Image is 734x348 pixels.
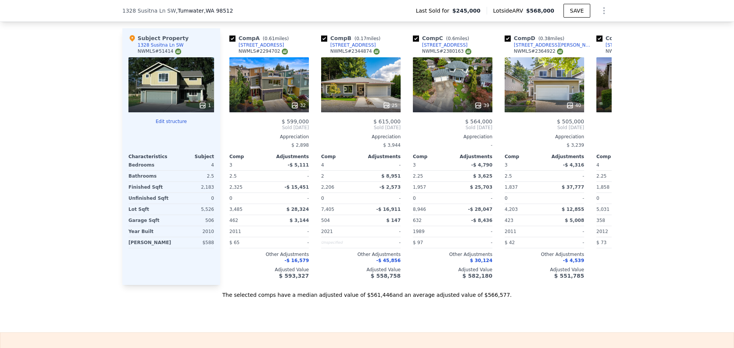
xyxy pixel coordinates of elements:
span: $ 42 [505,240,515,245]
div: Comp [596,154,636,160]
span: -$ 4,790 [471,162,492,168]
span: 0.17 [356,36,367,41]
div: 1989 [413,226,451,237]
div: 2 [321,171,359,181]
span: 8,946 [413,207,426,212]
span: ( miles) [351,36,383,41]
div: 2011 [505,226,543,237]
span: 462 [229,218,238,223]
div: NWMLS # 51414 [138,48,181,55]
div: Comp [229,154,269,160]
span: $ 25,703 [470,185,492,190]
div: 506 [173,215,214,226]
span: 0 [413,196,416,201]
div: The selected comps have a median adjusted value of $561,446 and an average adjusted value of $566... [122,285,612,299]
span: 1,957 [413,185,426,190]
button: Edit structure [128,118,214,125]
div: 2010 [173,226,214,237]
div: 2012 [596,226,635,237]
div: Lot Sqft [128,204,170,215]
span: 3,485 [229,207,242,212]
span: -$ 5,111 [288,162,309,168]
span: 4 [321,162,324,168]
div: Adjusted Value [413,267,492,273]
span: 7,405 [321,207,334,212]
div: $588 [174,237,214,248]
img: NWMLS Logo [557,49,563,55]
div: Subject [171,154,214,160]
div: Adjustments [361,154,401,160]
span: 0 [505,196,508,201]
div: Bedrooms [128,160,170,170]
div: - [271,171,309,181]
span: Sold [DATE] [596,125,676,131]
div: Comp E [596,34,658,42]
div: Finished Sqft [128,182,170,193]
div: Other Adjustments [596,251,676,257]
span: $245,000 [452,7,481,15]
button: Show Options [596,3,612,18]
span: 2,325 [229,185,242,190]
div: [STREET_ADDRESS] [330,42,376,48]
span: 1,837 [505,185,518,190]
div: 1328 Susitna Ln SW [138,42,183,48]
span: $ 3,625 [473,173,492,179]
span: Sold [DATE] [229,125,309,131]
div: [STREET_ADDRESS] [422,42,468,48]
span: 1328 Susitna Ln SW [122,7,176,15]
div: 2011 [229,226,268,237]
span: 632 [413,218,422,223]
div: Adjustments [453,154,492,160]
div: NWMLS # 2294702 [239,48,288,55]
a: [STREET_ADDRESS][PERSON_NAME] [505,42,593,48]
div: - [362,237,401,248]
span: 0 [229,196,232,201]
div: - [454,226,492,237]
span: ( miles) [535,36,567,41]
span: Last Sold for [416,7,453,15]
span: -$ 4,316 [563,162,584,168]
span: $ 30,124 [470,258,492,263]
div: 1 [199,102,211,109]
div: Comp [505,154,544,160]
span: -$ 2,573 [380,185,401,190]
span: 0.6 [448,36,455,41]
div: Appreciation [321,134,401,140]
span: $ 5,008 [565,218,584,223]
span: $ 3,144 [290,218,309,223]
span: $ 2,898 [291,142,309,148]
div: Comp A [229,34,292,42]
div: 2.5 [173,171,214,181]
div: NWMLS # 2344874 [330,48,380,55]
div: Adjusted Value [321,267,401,273]
div: 2.5 [505,171,543,181]
span: -$ 16,911 [376,207,401,212]
div: Adjusted Value [229,267,309,273]
div: [STREET_ADDRESS][PERSON_NAME] [514,42,593,48]
div: - [546,171,584,181]
img: NWMLS Logo [373,49,380,55]
span: Lotside ARV [493,7,526,15]
div: 2.25 [596,171,635,181]
span: $ 3,239 [567,142,584,148]
div: [STREET_ADDRESS] [239,42,284,48]
div: Comp D [505,34,567,42]
span: -$ 16,579 [284,258,309,263]
span: $ 551,785 [554,273,584,279]
div: 25 [383,102,398,109]
div: Other Adjustments [229,251,309,257]
span: 3 [505,162,508,168]
div: Garage Sqft [128,215,170,226]
span: $ 558,758 [371,273,401,279]
div: 2.25 [413,171,451,181]
span: -$ 45,856 [376,258,401,263]
span: 0.61 [265,36,275,41]
div: Appreciation [229,134,309,140]
div: Appreciation [596,134,676,140]
div: Adjusted Value [596,267,676,273]
button: SAVE [563,4,590,18]
div: Appreciation [505,134,584,140]
span: 0 [321,196,324,201]
span: $568,000 [526,8,554,14]
div: - [546,237,584,248]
